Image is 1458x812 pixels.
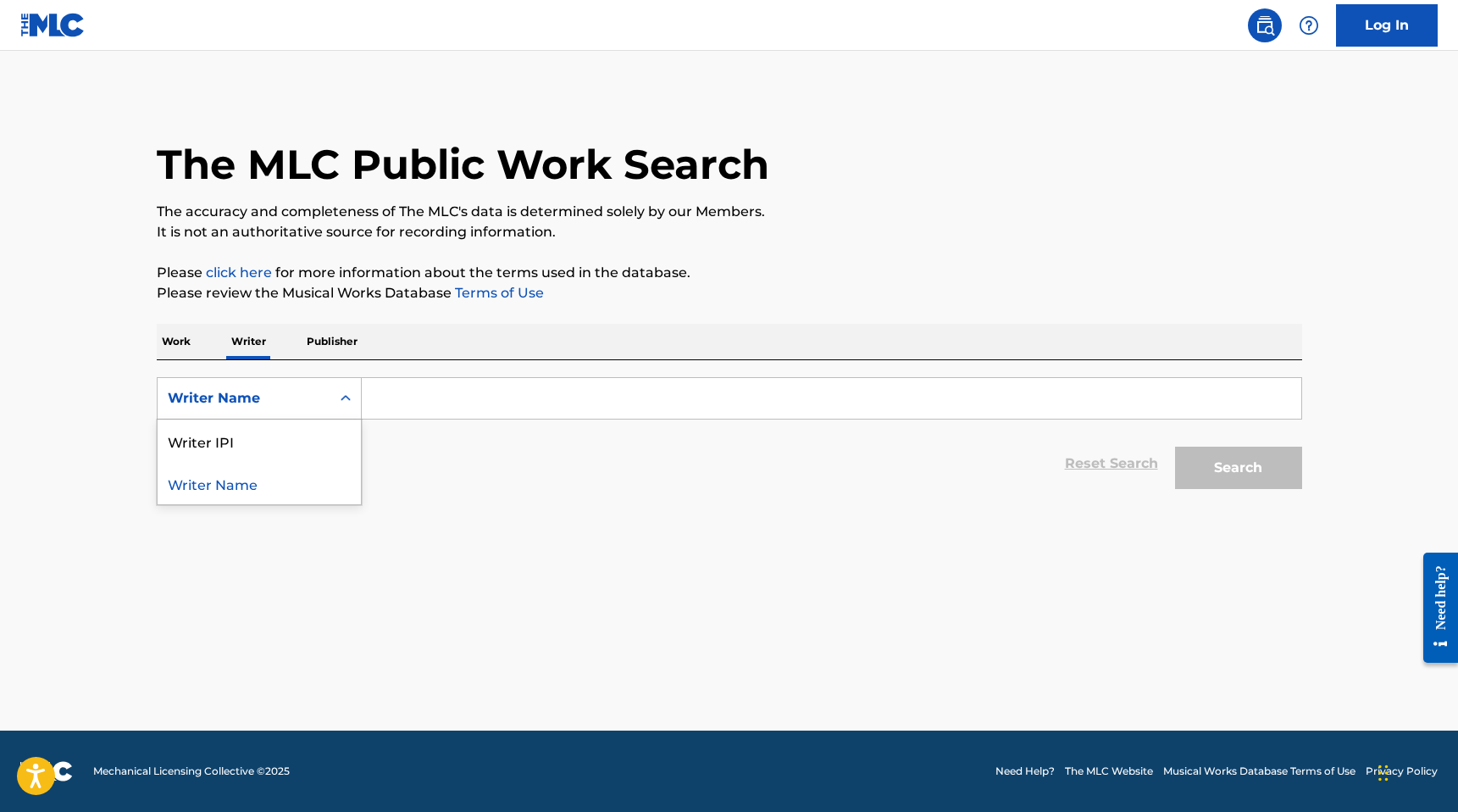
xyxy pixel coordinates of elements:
[995,764,1055,779] a: Need Help?
[1163,764,1355,779] a: Musical Works Database Terms of Use
[1411,540,1458,676] iframe: Resource Center
[1255,15,1275,36] img: search
[1065,764,1153,779] a: The MLC Website
[168,388,320,409] div: Writer Name
[1366,764,1438,779] a: Privacy Policy
[1299,15,1319,36] img: help
[206,264,272,281] a: click here
[20,761,73,781] img: logo
[452,285,544,301] a: Terms of Use
[1292,8,1326,42] div: Help
[157,202,1302,222] p: The accuracy and completeness of The MLC's data is determined solely by our Members.
[93,764,290,779] span: Mechanical Licensing Collective © 2025
[226,324,271,359] p: Writer
[157,139,769,190] h1: The MLC Public Work Search
[157,324,196,359] p: Work
[157,377,1302,498] form: Search Form
[158,420,361,462] div: Writer IPI
[1373,731,1458,812] iframe: Chat Widget
[1248,8,1282,42] a: Public Search
[302,324,363,359] p: Publisher
[158,462,361,504] div: Writer Name
[1378,748,1389,798] div: Drag
[20,13,86,37] img: MLC Logo
[157,263,1302,283] p: Please for more information about the terms used in the database.
[157,222,1302,242] p: It is not an authoritative source for recording information.
[157,283,1302,303] p: Please review the Musical Works Database
[1336,4,1438,47] a: Log In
